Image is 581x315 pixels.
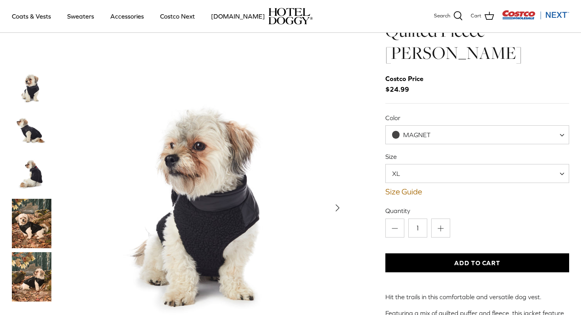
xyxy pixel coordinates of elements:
[408,219,427,238] input: Quantity
[386,169,416,178] span: XL
[403,131,430,138] span: MAGNET
[12,199,51,248] a: Thumbnail Link
[12,252,51,302] a: Thumbnail Link
[5,3,58,30] a: Coats & Vests
[385,125,569,144] span: MAGNET
[385,253,569,272] button: Add to Cart
[471,11,494,21] a: Cart
[329,199,346,217] button: Next
[268,8,313,25] a: hoteldoggy.com hoteldoggycom
[204,3,272,30] a: [DOMAIN_NAME]
[386,131,447,139] span: MAGNET
[12,68,51,108] a: Thumbnail Link
[153,3,202,30] a: Costco Next
[268,8,313,25] img: hoteldoggycom
[12,112,51,151] a: Thumbnail Link
[434,12,450,20] span: Search
[385,74,423,84] div: Costco Price
[471,12,481,20] span: Cart
[385,187,569,196] a: Size Guide
[385,113,569,122] label: Color
[103,3,151,30] a: Accessories
[60,3,101,30] a: Sweaters
[385,292,569,302] p: Hit the trails in this comfortable and versatile dog vest.
[385,152,569,161] label: Size
[385,206,569,215] label: Quantity
[502,15,569,21] a: Visit Costco Next
[434,11,463,21] a: Search
[385,164,569,183] span: XL
[12,155,51,195] a: Thumbnail Link
[385,74,431,95] span: $24.99
[502,10,569,20] img: Costco Next
[385,20,569,64] h1: Quilted Fleece [PERSON_NAME]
